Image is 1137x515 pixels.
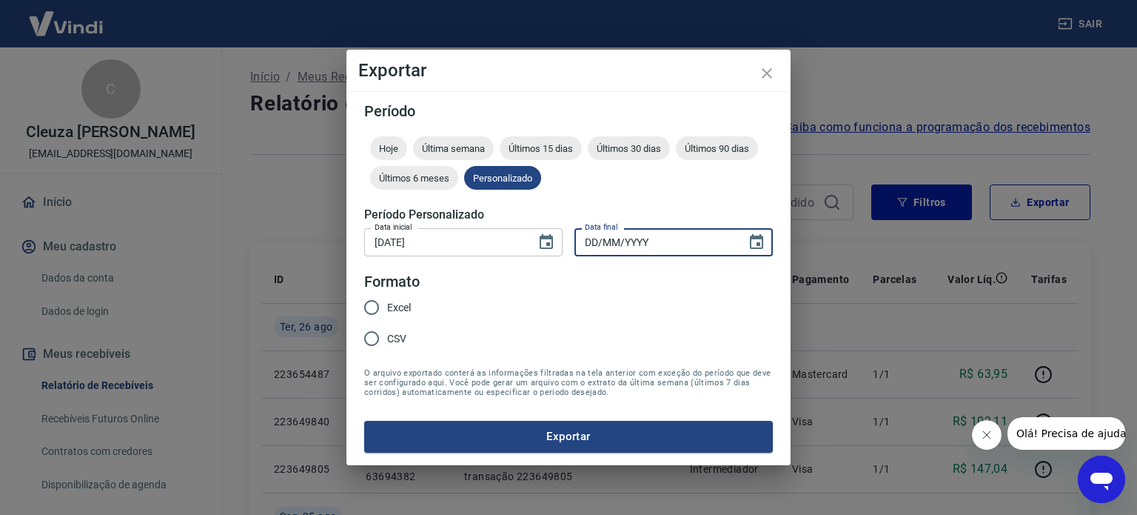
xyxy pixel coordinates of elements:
div: Últimos 30 dias [588,136,670,160]
button: Choose date, selected date is 18 de ago de 2025 [531,227,561,257]
button: Choose date [742,227,771,257]
h5: Período Personalizado [364,207,773,222]
span: Últimos 6 meses [370,173,458,184]
input: DD/MM/YYYY [364,228,526,256]
h5: Período [364,104,773,119]
h4: Exportar [358,62,779,79]
span: CSV [387,331,406,347]
span: Últimos 90 dias [676,143,758,154]
label: Data final [585,222,618,233]
span: Olá! Precisa de ajuda? [9,10,124,22]
div: Últimos 90 dias [676,136,758,160]
span: Excel [387,300,411,316]
iframe: Fechar mensagem [972,420,1002,450]
div: Últimos 15 dias [500,136,582,160]
span: Hoje [370,143,407,154]
div: Últimos 6 meses [370,166,458,190]
button: Exportar [364,421,773,452]
span: Última semana [413,143,494,154]
iframe: Botão para abrir a janela de mensagens [1078,456,1125,503]
input: DD/MM/YYYY [574,228,736,256]
div: Hoje [370,136,407,160]
span: Últimos 15 dias [500,143,582,154]
span: Últimos 30 dias [588,143,670,154]
span: Personalizado [464,173,541,184]
div: Última semana [413,136,494,160]
label: Data inicial [375,222,412,233]
iframe: Mensagem da empresa [1007,417,1125,450]
div: Personalizado [464,166,541,190]
button: close [749,56,785,91]
span: O arquivo exportado conterá as informações filtradas na tela anterior com exceção do período que ... [364,368,773,397]
legend: Formato [364,271,420,293]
